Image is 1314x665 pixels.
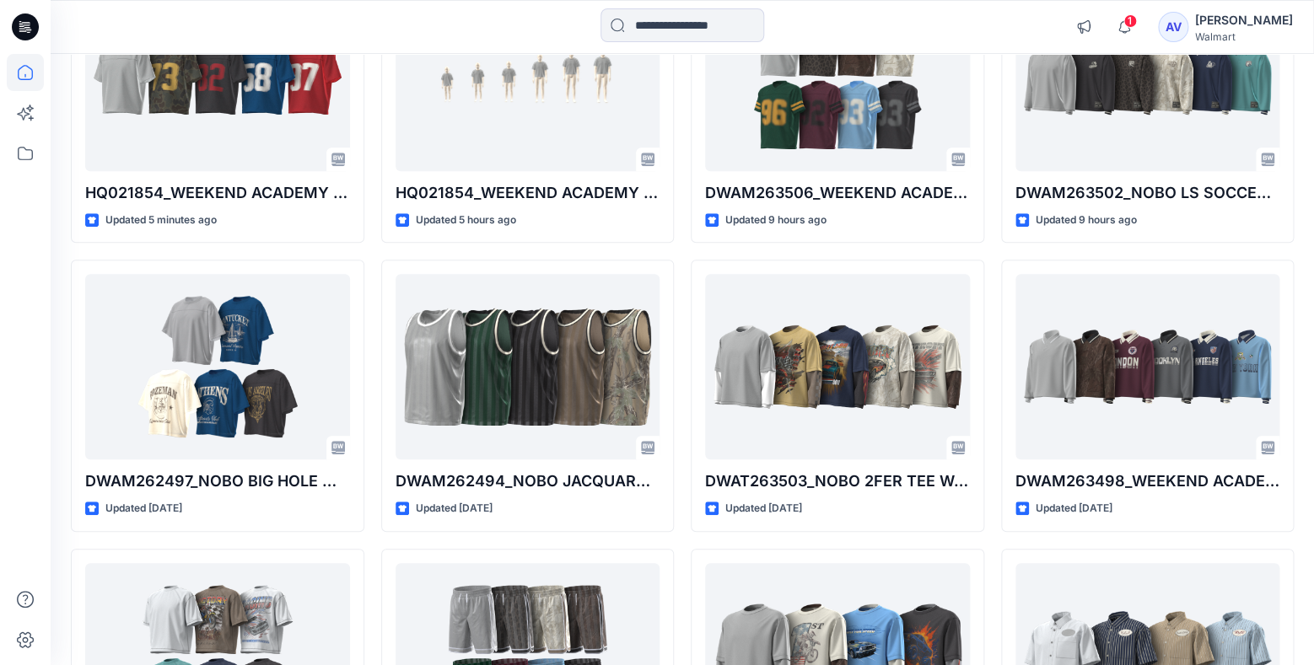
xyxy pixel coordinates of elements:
p: DWAM262494_NOBO JACQUARD MESH BASKETBALL TANK W- RIB [396,469,660,493]
a: DWAT263503_NOBO 2FER TEE W- GRAPHICS [705,274,970,459]
p: HQ021854_WEEKEND ACADEMY TWEEN MESH TOP_SIZE SET [396,181,660,205]
p: HQ021854_WEEKEND ACADEMY SS MESH TOP [85,181,350,205]
p: Updated [DATE] [725,500,802,518]
a: DWAM263498_WEEKEND ACADEMY LS SOCCER JERSEY [1015,274,1280,459]
p: DWAM263506_WEEKEND ACADEMY MESH FOOTBALL JERSEY [705,181,970,205]
p: Updated 5 minutes ago [105,212,217,229]
a: DWAM262497_NOBO BIG HOLE MESH TEE W- GRAPHIC [85,274,350,459]
p: DWAM263502_NOBO LS SOCCER JERSEY [1015,181,1280,205]
p: Updated [DATE] [416,500,493,518]
p: Updated 5 hours ago [416,212,516,229]
p: Updated [DATE] [1036,500,1112,518]
p: DWAM263498_WEEKEND ACADEMY LS SOCCER JERSEY [1015,469,1280,493]
div: AV [1158,12,1188,42]
span: 1 [1123,14,1137,28]
a: DWAM262494_NOBO JACQUARD MESH BASKETBALL TANK W- RIB [396,274,660,459]
p: Updated 9 hours ago [1036,212,1137,229]
div: [PERSON_NAME] [1195,10,1293,30]
p: DWAM262497_NOBO BIG HOLE MESH TEE W- GRAPHIC [85,469,350,493]
p: Updated 9 hours ago [725,212,827,229]
p: Updated [DATE] [105,500,182,518]
div: Walmart [1195,30,1293,43]
p: DWAT263503_NOBO 2FER TEE W- GRAPHICS [705,469,970,493]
